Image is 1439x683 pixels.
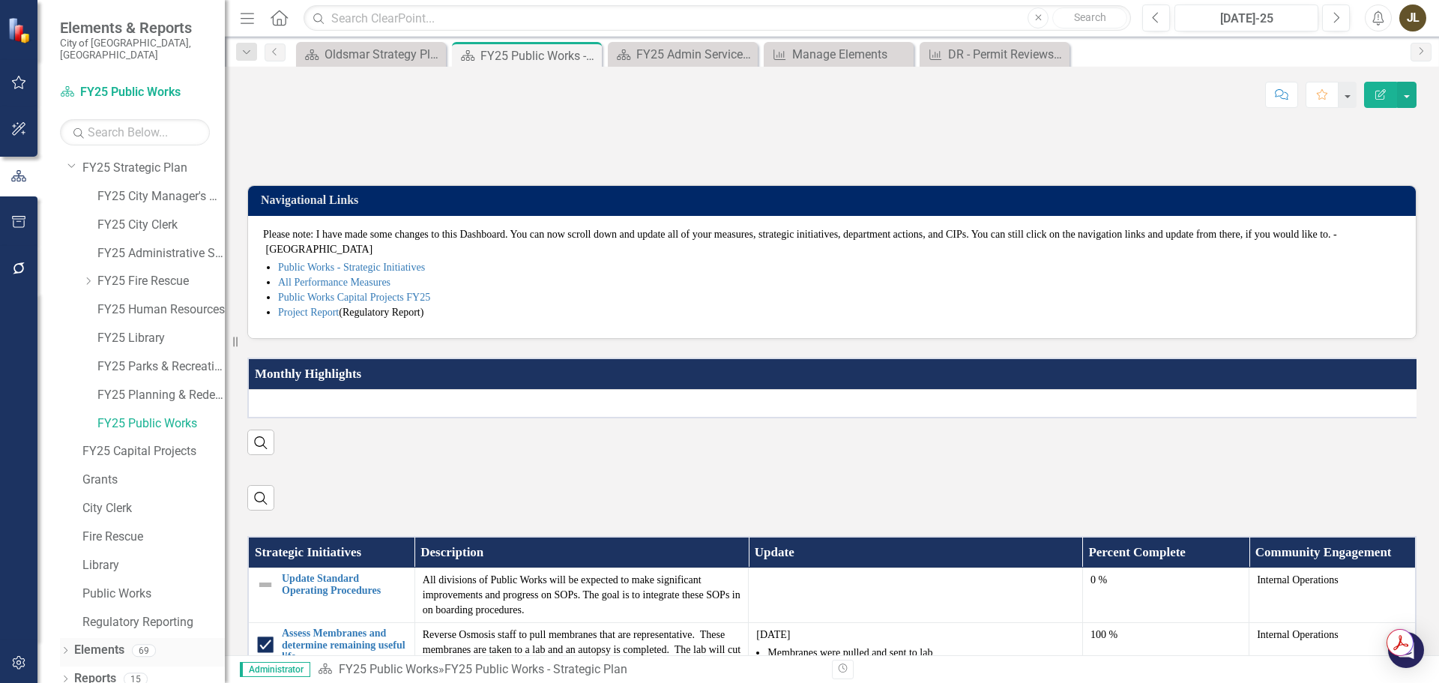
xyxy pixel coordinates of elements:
[97,330,225,347] a: FY25 Library
[97,415,225,433] a: FY25 Public Works
[1082,568,1249,623] td: Double-Click to Edit
[82,500,225,517] a: City Clerk
[1257,629,1338,640] span: Internal Operations
[923,45,1066,64] a: DR - Permit Reviews (# of reviews)
[282,573,407,596] a: Update Standard Operating Procedures
[792,45,910,64] div: Manage Elements
[339,662,438,676] a: FY25 Public Works
[282,628,407,662] a: Assess Membranes and determine remaining useful life
[756,628,1075,643] p: [DATE]
[444,662,627,676] div: FY25 Public Works - Strategic Plan
[97,301,225,319] a: FY25 Human Resources
[97,387,225,404] a: FY25 Planning & Redevelopment
[414,568,749,623] td: Double-Click to Edit
[948,45,1066,64] div: DR - Permit Reviews (# of reviews)
[60,19,210,37] span: Elements & Reports
[82,586,225,603] a: Public Works
[423,573,741,618] p: All divisions of Public Works will be expected to make significant improvements and progress on S...
[1399,4,1426,31] button: JL
[300,45,442,64] a: Oldsmar Strategy Plan
[278,305,1401,320] li: (Regulatory Report)
[325,45,442,64] div: Oldsmar Strategy Plan
[97,188,225,205] a: FY25 City Manager's Office
[60,119,210,145] input: Search Below...
[278,262,425,273] a: Public Works - Strategic Initiatives
[278,292,430,303] a: Public Works Capital Projects FY25
[1174,4,1318,31] button: [DATE]-25
[82,443,225,460] a: FY25 Capital Projects
[6,16,34,44] img: ClearPoint Strategy
[749,568,1083,623] td: Double-Click to Edit
[256,636,274,654] img: Completed
[74,642,124,659] a: Elements
[256,576,274,594] img: Not Defined
[132,644,156,657] div: 69
[60,37,210,61] small: City of [GEOGRAPHIC_DATA], [GEOGRAPHIC_DATA]
[1257,574,1338,586] span: Internal Operations
[278,277,390,288] a: All Performance Measures
[60,84,210,101] a: FY25 Public Works
[1052,7,1127,28] button: Search
[82,529,225,546] a: Fire Rescue
[97,245,225,262] a: FY25 Administrative Services
[1074,11,1106,23] span: Search
[636,45,754,64] div: FY25 Admin Services - Strategic Plan
[480,46,598,65] div: FY25 Public Works - Strategic Plan
[1180,10,1313,28] div: [DATE]-25
[248,389,1421,418] td: Double-Click to Edit
[82,472,225,489] a: Grants
[248,568,414,623] td: Double-Click to Edit Right Click for Context Menu
[767,45,910,64] a: Manage Elements
[278,307,339,318] a: Project Report
[318,661,821,679] div: »
[82,614,225,631] a: Regulatory Reporting
[97,273,225,290] a: FY25 Fire Rescue
[82,557,225,574] a: Library
[261,193,1408,207] h3: Navigational Links
[1090,573,1241,588] div: 0 %
[97,358,225,376] a: FY25 Parks & Recreation
[240,662,310,677] span: Administrator
[97,217,225,234] a: FY25 City Clerk
[304,5,1131,31] input: Search ClearPoint...
[263,227,1401,257] p: Please note: I have made some changes to this Dashboard. You can now scroll down and update all o...
[612,45,754,64] a: FY25 Admin Services - Strategic Plan
[1090,628,1241,643] div: 100 %
[1249,568,1416,623] td: Double-Click to Edit
[767,646,1075,661] li: Membranes were pulled and sent to lab
[82,160,225,177] a: FY25 Strategic Plan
